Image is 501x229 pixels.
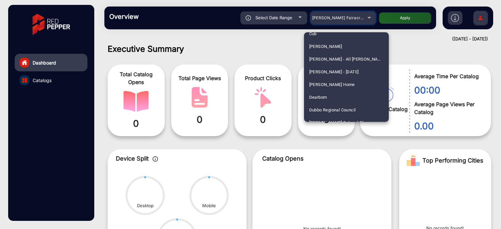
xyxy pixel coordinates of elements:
[309,78,355,91] span: [PERSON_NAME] Home
[309,116,371,129] span: [PERSON_NAME] Colored Glass
[309,53,384,65] span: [PERSON_NAME] - All [PERSON_NAME] Issues
[309,65,359,78] span: [PERSON_NAME] - [DATE]
[309,27,317,40] span: Cub
[309,104,356,116] span: Dubbo Regional Council
[309,40,342,53] span: [PERSON_NAME]
[309,91,327,104] span: Dearborn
